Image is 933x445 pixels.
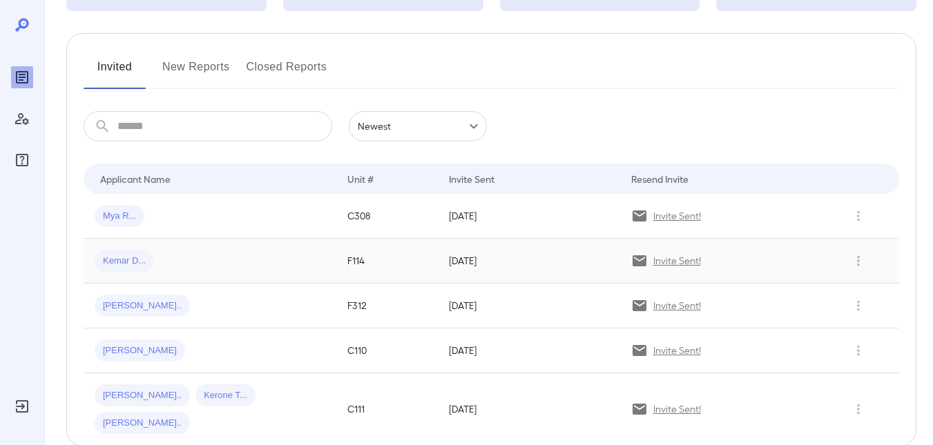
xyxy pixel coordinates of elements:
[631,170,689,187] div: Resend Invite
[95,299,190,313] span: [PERSON_NAME]..
[336,239,438,284] td: F114
[847,398,869,420] button: Row Actions
[347,170,374,187] div: Unit #
[95,255,154,268] span: Kemar D...
[847,295,869,317] button: Row Actions
[336,328,438,373] td: C110
[247,56,327,89] button: Closed Reports
[653,209,701,223] p: Invite Sent!
[438,328,620,373] td: [DATE]
[100,170,171,187] div: Applicant Name
[449,170,494,187] div: Invite Sent
[162,56,230,89] button: New Reports
[438,284,620,328] td: [DATE]
[95,389,190,402] span: [PERSON_NAME]..
[11,108,33,130] div: Manage Users
[95,344,185,357] span: [PERSON_NAME]
[336,284,438,328] td: F312
[349,111,487,141] div: Newest
[11,66,33,88] div: Reports
[847,205,869,227] button: Row Actions
[438,194,620,239] td: [DATE]
[195,389,256,402] span: Kerone T...
[336,194,438,239] td: C308
[95,417,190,430] span: [PERSON_NAME]..
[653,254,701,268] p: Invite Sent!
[84,56,146,89] button: Invited
[653,344,701,357] p: Invite Sent!
[95,210,144,223] span: Mya R...
[653,299,701,313] p: Invite Sent!
[11,149,33,171] div: FAQ
[847,250,869,272] button: Row Actions
[847,339,869,362] button: Row Actions
[438,239,620,284] td: [DATE]
[653,402,701,416] p: Invite Sent!
[11,395,33,417] div: Log Out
